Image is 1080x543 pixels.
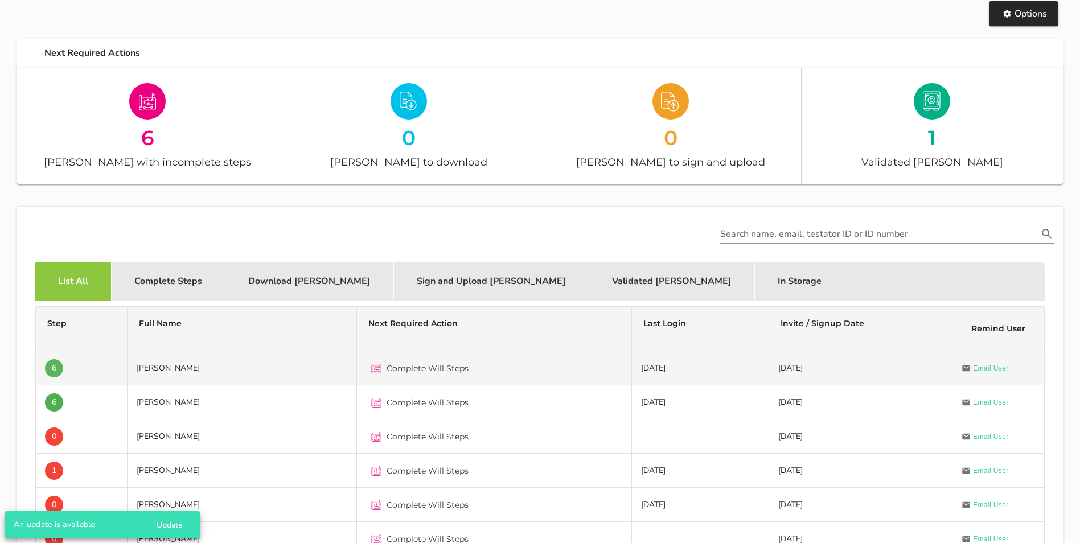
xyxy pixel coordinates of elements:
span: 0 [52,496,56,514]
div: 0 [278,127,539,147]
span: Options [1000,7,1047,20]
div: [PERSON_NAME] with incomplete steps [17,154,278,170]
span: 6 [52,393,56,412]
span: [DATE] [778,397,803,408]
span: Update [156,520,182,530]
td: [PERSON_NAME] [128,488,357,522]
button: Options [989,1,1058,26]
span: Email User [973,431,1009,442]
a: Email User [962,431,1009,442]
th: Invite / Signup Date: Not sorted. Activate to sort ascending. [769,307,952,351]
div: Sign and Upload [PERSON_NAME] [394,262,589,301]
span: 0 [52,427,56,446]
th: Last Login: Not sorted. Activate to sort ascending. [632,307,770,351]
span: [DATE] [778,499,803,510]
th: Full Name: Not sorted. Activate to sort ascending. [128,307,357,351]
span: Email User [973,465,1009,476]
div: [PERSON_NAME] to sign and upload [540,154,801,170]
td: [PERSON_NAME] [128,419,357,454]
button: Search name, email, testator ID or ID number appended action [1037,227,1057,241]
a: Email User [962,363,1009,374]
span: 6 [52,359,56,377]
td: [DATE] [632,385,770,419]
span: Complete Will Steps [387,499,469,511]
span: Last Login [643,318,686,328]
span: [DATE] [778,465,803,476]
a: Email User [962,499,1009,511]
span: Email User [973,397,1009,408]
td: [DATE] [632,454,770,488]
div: [PERSON_NAME] to download [278,154,539,170]
td: [PERSON_NAME] [128,351,357,385]
td: [DATE] [632,351,770,385]
a: Email User [962,465,1009,476]
span: Complete Will Steps [387,363,469,374]
div: 6 [17,127,278,147]
div: 1 [802,127,1063,147]
td: [DATE] [632,488,770,522]
div: Validated [PERSON_NAME] [589,262,755,301]
th: Next Required Action: Not sorted. Activate to sort ascending. [357,307,632,351]
th: Step: Not sorted. Activate to sort ascending. [36,307,128,351]
button: Update [147,515,191,535]
div: Validated [PERSON_NAME] [802,154,1063,170]
span: Complete Will Steps [387,431,469,442]
div: An update is available [5,511,142,538]
div: 0 [540,127,801,147]
td: [PERSON_NAME] [128,454,357,488]
th: Remind User [952,307,1044,351]
div: List All [35,262,112,301]
span: Step [47,318,67,328]
span: 1 [52,462,56,480]
span: Full Name [139,318,182,328]
a: Email User [962,397,1009,408]
span: Email User [973,363,1009,374]
span: Invite / Signup Date [781,318,864,328]
div: Download [PERSON_NAME] [225,262,394,301]
div: Next Required Actions [35,39,1063,68]
span: Next Required Action [368,318,458,328]
div: In Storage [755,262,844,301]
span: Complete Will Steps [387,465,469,476]
span: Remind User [971,323,1025,334]
span: Complete Will Steps [387,397,469,408]
span: [DATE] [778,431,803,442]
span: Email User [973,499,1009,511]
span: [DATE] [778,363,803,373]
td: [PERSON_NAME] [128,385,357,419]
div: Complete Steps [112,262,225,301]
